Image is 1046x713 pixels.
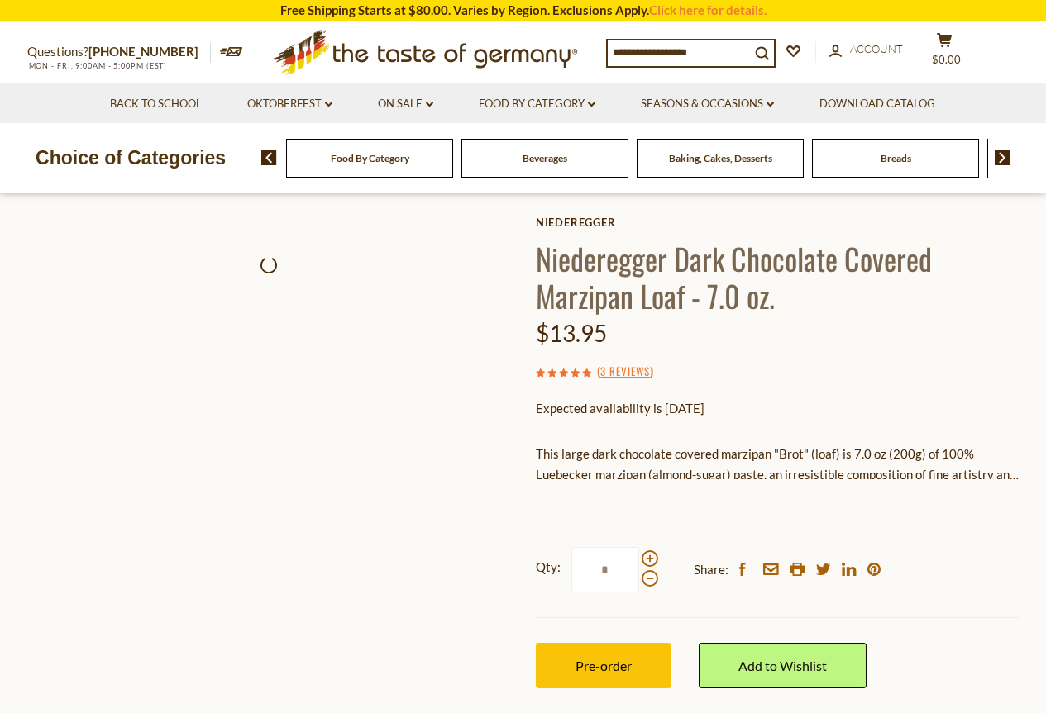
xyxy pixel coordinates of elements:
[27,41,211,63] p: Questions?
[523,152,567,164] a: Beverages
[597,363,653,379] span: ( )
[850,42,903,55] span: Account
[641,95,774,113] a: Seasons & Occasions
[699,643,867,688] a: Add to Wishlist
[571,547,639,592] input: Qty:
[600,363,650,381] a: 3 Reviews
[995,150,1010,165] img: next arrow
[88,44,198,59] a: [PHONE_NUMBER]
[536,216,1020,229] a: Niederegger
[819,95,935,113] a: Download Catalog
[536,643,671,688] button: Pre-order
[536,319,607,347] span: $13.95
[576,658,632,673] span: Pre-order
[669,152,772,164] a: Baking, Cakes, Desserts
[110,95,202,113] a: Back to School
[932,53,961,66] span: $0.00
[247,95,332,113] a: Oktoberfest
[920,32,970,74] button: $0.00
[261,150,277,165] img: previous arrow
[881,152,911,164] a: Breads
[536,240,1020,314] h1: Niederegger Dark Chocolate Covered Marzipan Loaf - 7.0 oz.
[536,557,561,578] strong: Qty:
[694,559,728,580] span: Share:
[378,95,433,113] a: On Sale
[479,95,595,113] a: Food By Category
[27,61,168,70] span: MON - FRI, 9:00AM - 5:00PM (EST)
[829,40,903,59] a: Account
[536,398,1020,419] p: Expected availability is [DATE]
[536,444,1020,485] p: This large dark chocolate covered marzipan "Brot" (loaf) is 7.0 oz (200g) of 100% Luebecker marzi...
[331,152,409,164] a: Food By Category
[649,2,767,17] a: Click here for details.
